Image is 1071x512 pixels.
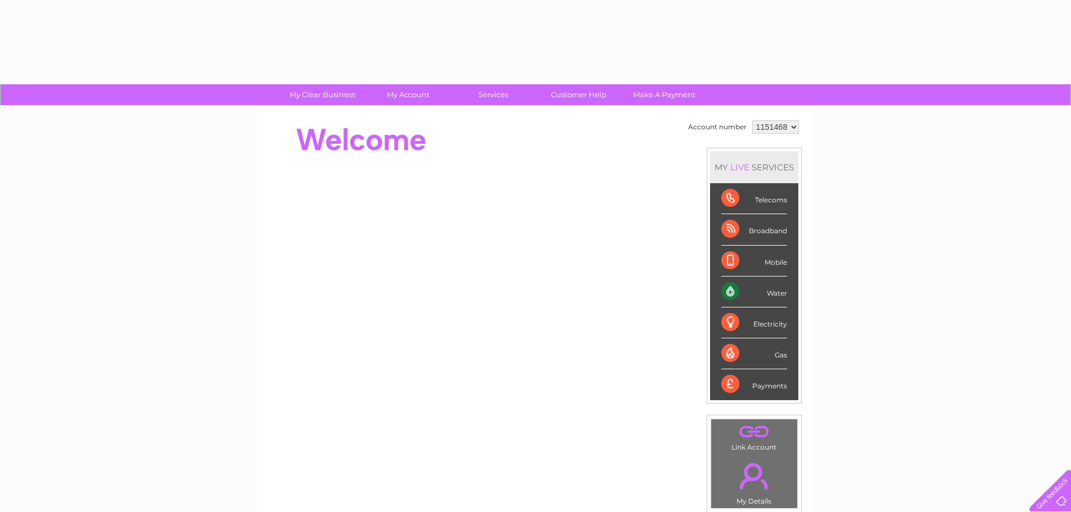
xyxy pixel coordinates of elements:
[721,246,787,277] div: Mobile
[714,422,794,442] a: .
[447,84,540,105] a: Services
[711,419,798,454] td: Link Account
[685,117,749,137] td: Account number
[710,151,798,183] div: MY SERVICES
[721,183,787,214] div: Telecoms
[711,454,798,509] td: My Details
[276,84,369,105] a: My Clear Business
[721,277,787,307] div: Water
[721,307,787,338] div: Electricity
[721,214,787,245] div: Broadband
[721,369,787,400] div: Payments
[532,84,625,105] a: Customer Help
[618,84,711,105] a: Make A Payment
[728,162,752,173] div: LIVE
[714,456,794,496] a: .
[721,338,787,369] div: Gas
[361,84,454,105] a: My Account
